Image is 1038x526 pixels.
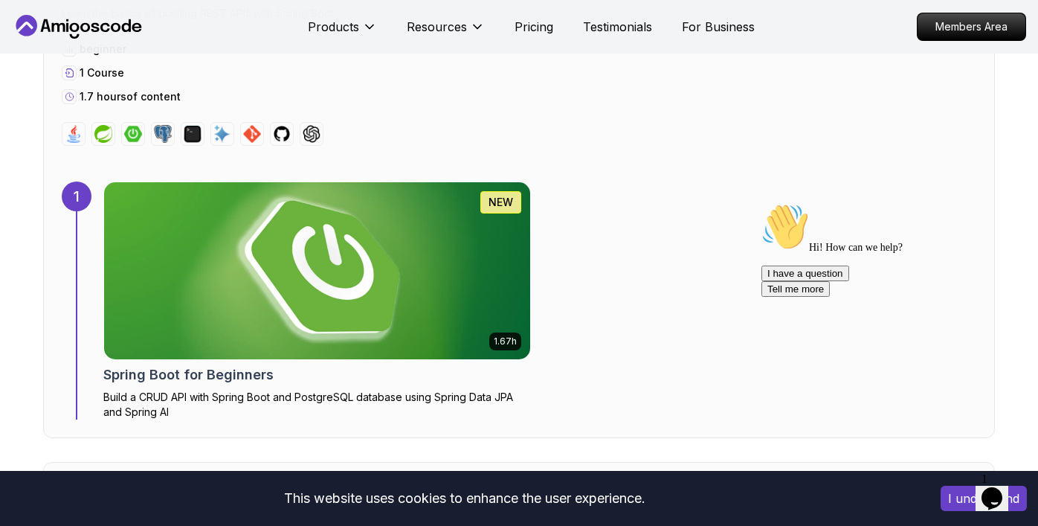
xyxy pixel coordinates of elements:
[6,6,274,100] div: 👋Hi! How can we help?I have a questionTell me more
[80,89,181,104] p: 1.7 hours of content
[918,13,1025,40] p: Members Area
[80,66,124,79] span: 1 Course
[6,6,54,54] img: :wave:
[6,45,147,56] span: Hi! How can we help?
[308,18,359,36] p: Products
[6,68,94,84] button: I have a question
[407,18,485,48] button: Resources
[917,13,1026,41] a: Members Area
[755,197,1023,459] iframe: chat widget
[213,125,231,143] img: ai logo
[515,18,553,36] a: Pricing
[243,125,261,143] img: git logo
[489,195,513,210] p: NEW
[154,125,172,143] img: postgres logo
[941,486,1027,511] button: Accept cookies
[124,125,142,143] img: spring-boot logo
[94,178,541,364] img: Spring Boot for Beginners card
[583,18,652,36] a: Testimonials
[682,18,755,36] a: For Business
[103,365,274,385] h2: Spring Boot for Beginners
[273,125,291,143] img: github logo
[407,18,467,36] p: Resources
[303,125,320,143] img: chatgpt logo
[6,84,74,100] button: Tell me more
[62,182,91,211] div: 1
[184,125,202,143] img: terminal logo
[103,182,531,420] a: Spring Boot for Beginners card1.67hNEWSpring Boot for BeginnersBuild a CRUD API with Spring Boot ...
[94,125,112,143] img: spring logo
[976,466,1023,511] iframe: chat widget
[103,390,531,420] p: Build a CRUD API with Spring Boot and PostgreSQL database using Spring Data JPA and Spring AI
[308,18,377,48] button: Products
[494,336,517,347] p: 1.67h
[65,125,83,143] img: java logo
[11,482,918,515] div: This website uses cookies to enhance the user experience.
